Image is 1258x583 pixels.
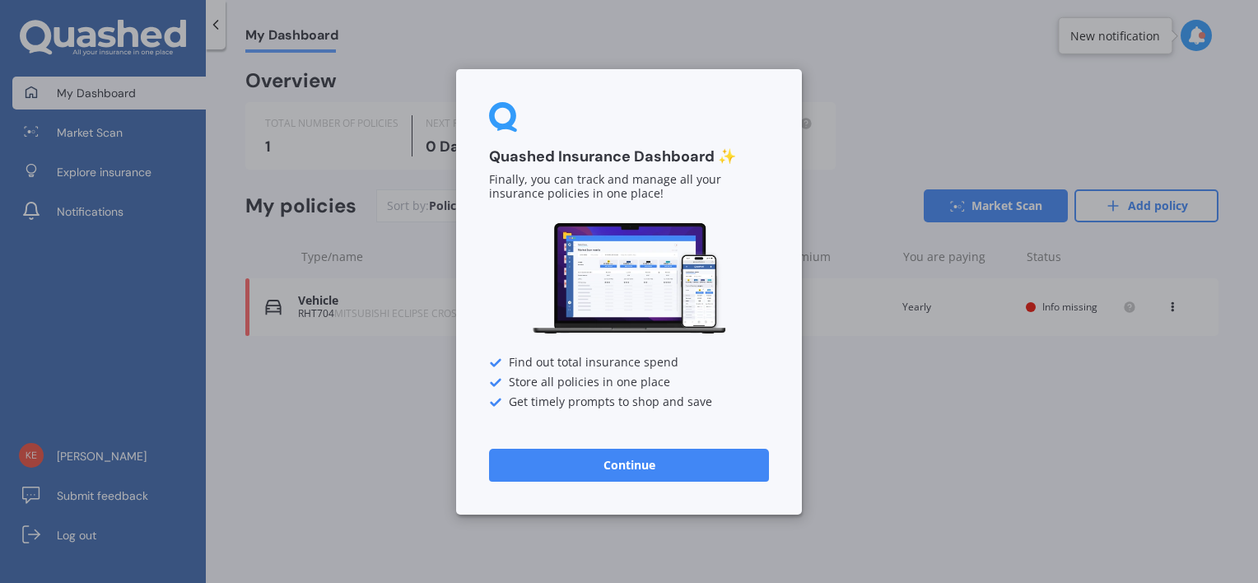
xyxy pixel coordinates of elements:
[530,221,728,337] img: Dashboard
[489,147,769,166] h3: Quashed Insurance Dashboard ✨
[489,375,769,389] div: Store all policies in one place
[489,448,769,481] button: Continue
[489,173,769,201] p: Finally, you can track and manage all your insurance policies in one place!
[489,356,769,369] div: Find out total insurance spend
[489,395,769,408] div: Get timely prompts to shop and save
